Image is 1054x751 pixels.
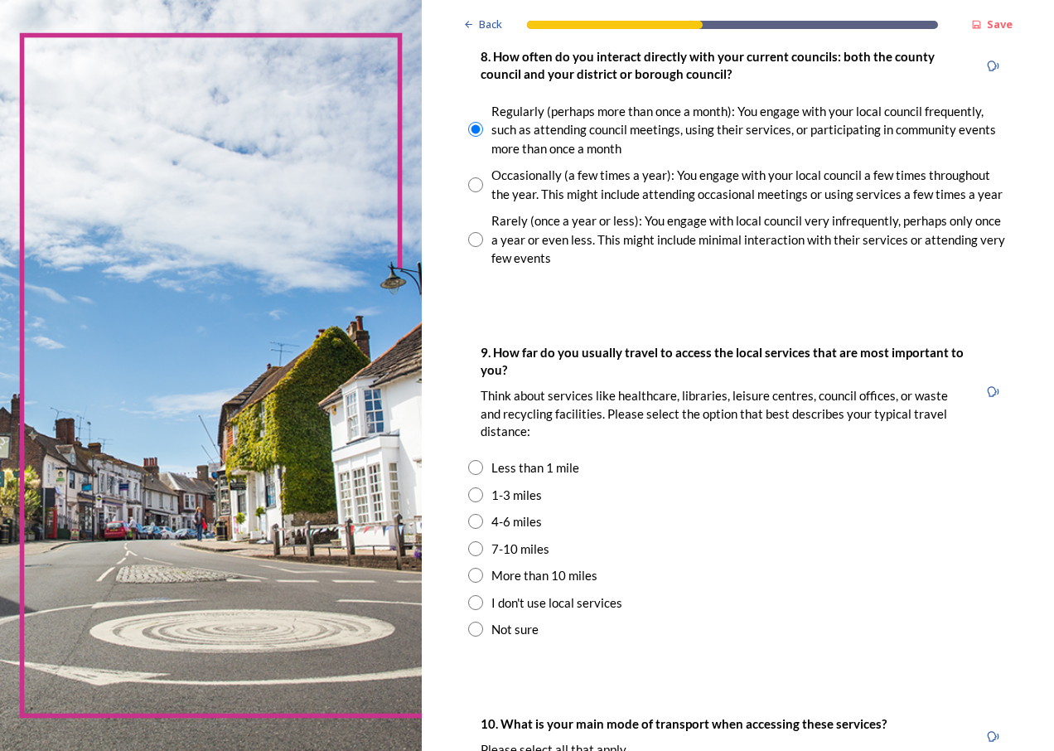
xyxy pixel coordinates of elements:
[491,540,549,559] div: 7-10 miles
[479,17,502,32] span: Back
[491,486,542,505] div: 1-3 miles
[481,716,887,731] strong: 10. What is your main mode of transport when accessing these services?
[491,594,622,613] div: I don't use local services
[481,345,966,377] strong: 9. How far do you usually travel to access the local services that are most important to you?
[491,166,1008,203] div: Occasionally (a few times a year): You engage with your local council a few times throughout the ...
[987,17,1013,31] strong: Save
[491,458,579,477] div: Less than 1 mile
[491,566,597,585] div: More than 10 miles
[491,620,539,639] div: Not sure
[491,512,542,531] div: 4-6 miles
[491,211,1008,268] div: Rarely (once a year or less): You engage with local council very infrequently, perhaps only once ...
[481,387,965,440] p: Think about services like healthcare, libraries, leisure centres, council offices, or waste and r...
[481,49,937,81] strong: 8. How often do you interact directly with your current councils: both the county council and you...
[491,102,1008,158] div: Regularly (perhaps more than once a month): You engage with your local council frequently, such a...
